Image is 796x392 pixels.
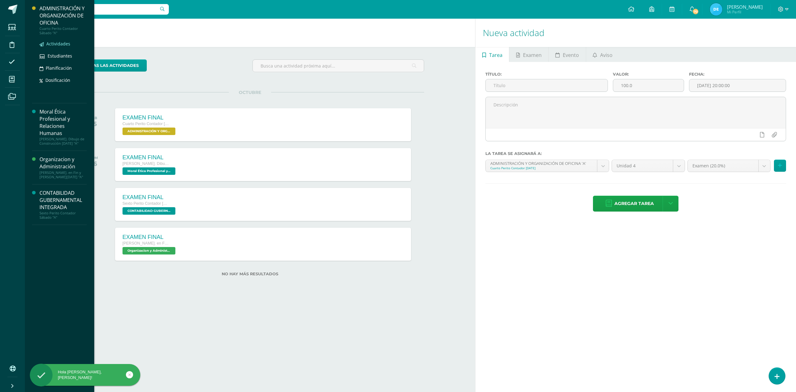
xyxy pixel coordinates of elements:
[39,108,87,146] a: Moral Ética Profesional y Relaciones Humanas[PERSON_NAME]. Dibujo de Construcción [DATE] "A"
[692,160,754,172] span: Examen (20.0%)
[39,64,87,72] a: Planificación
[486,160,609,172] a: ADMINISTRACIÓN Y ORGANIZACIÓN DE OFICINA 'A'Cuarto Perito Contador [DATE]
[548,47,585,62] a: Evento
[123,207,175,215] span: CONTABILIDAD GUBERNAMENTAL INTEGRADA 'A'
[39,189,87,211] div: CONTABILIDAD GUBERNAMENTAL INTEGRADA
[727,4,763,10] span: [PERSON_NAME]
[39,156,87,179] a: Organizacion y Administración[PERSON_NAME]. en Fin y [PERSON_NAME][DATE] "A"
[727,9,763,15] span: Mi Perfil
[253,60,424,72] input: Busca una actividad próxima aquí...
[613,72,684,77] label: Valor:
[490,160,592,166] div: ADMINISTRACIÓN Y ORGANIZACIÓN DE OFICINA 'A'
[486,79,608,91] input: Título
[39,77,87,84] a: Dosificación
[563,48,579,63] span: Evento
[29,4,169,15] input: Busca un usuario...
[600,48,613,63] span: Aviso
[490,166,592,170] div: Cuarto Perito Contador [DATE]
[39,5,87,26] div: ADMINISTRACIÓN Y ORGANIZACIÓN DE OFICINA
[32,19,468,47] h1: Actividades
[710,3,722,16] img: 02ca08586e86c4bfc08c1a985e4d3cfe.png
[39,40,87,47] a: Actividades
[123,234,177,240] div: EXAMEN FINAL
[39,189,87,220] a: CONTABILIDAD GUBERNAMENTAL INTEGRADASexto Perito Contador Sábado "A"
[39,211,87,220] div: Sexto Perito Contador Sábado "A"
[612,160,685,172] a: Unidad 4
[39,170,87,179] div: [PERSON_NAME]. en Fin y [PERSON_NAME][DATE] "A"
[39,137,87,146] div: [PERSON_NAME]. Dibujo de Construcción [DATE] "A"
[39,108,87,137] div: Moral Ética Profesional y Relaciones Humanas
[123,241,169,245] span: [PERSON_NAME]. en Fin y [PERSON_NAME][DATE]
[39,156,87,170] div: Organizacion y Administración
[123,161,169,166] span: [PERSON_NAME]. Dibujo de Construcción [DATE]
[485,151,786,156] label: La tarea se asignará a:
[613,79,684,91] input: Puntos máximos
[123,201,169,206] span: Sexto Perito Contador [DATE]
[475,47,509,62] a: Tarea
[123,122,169,126] span: Cuarto Perito Contador [DATE]
[123,128,175,135] span: ADMINISTRACIÓN Y ORGANIZACIÓN DE OFICINA 'A'
[692,8,699,15] span: 70
[123,167,175,175] span: Moral Ética Profesional y Relaciones Humanas 'A'
[689,72,786,77] label: Fecha:
[45,77,70,83] span: Dosificación
[483,19,789,47] h1: Nueva actividad
[523,48,542,63] span: Examen
[489,48,502,63] span: Tarea
[123,114,177,121] div: EXAMEN FINAL
[614,196,654,211] span: Agregar tarea
[617,160,668,172] span: Unidad 4
[123,194,177,201] div: EXAMEN FINAL
[123,154,177,161] div: EXAMEN FINAL
[39,26,87,35] div: Cuarto Perito Contador Sábado "A"
[689,79,786,91] input: Fecha de entrega
[586,47,619,62] a: Aviso
[48,53,72,59] span: Estudiantes
[39,52,87,59] a: Estudiantes
[30,369,140,380] div: Hola [PERSON_NAME], [PERSON_NAME]!
[229,90,271,95] span: OCTUBRE
[39,5,87,35] a: ADMINISTRACIÓN Y ORGANIZACIÓN DE OFICINACuarto Perito Contador Sábado "A"
[46,41,70,47] span: Actividades
[46,65,72,71] span: Planificación
[688,160,770,172] a: Examen (20.0%)
[76,272,424,276] label: No hay más resultados
[76,59,147,72] a: todas las Actividades
[123,247,175,254] span: Organizacion y Administración 'A'
[485,72,608,77] label: Título:
[509,47,548,62] a: Examen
